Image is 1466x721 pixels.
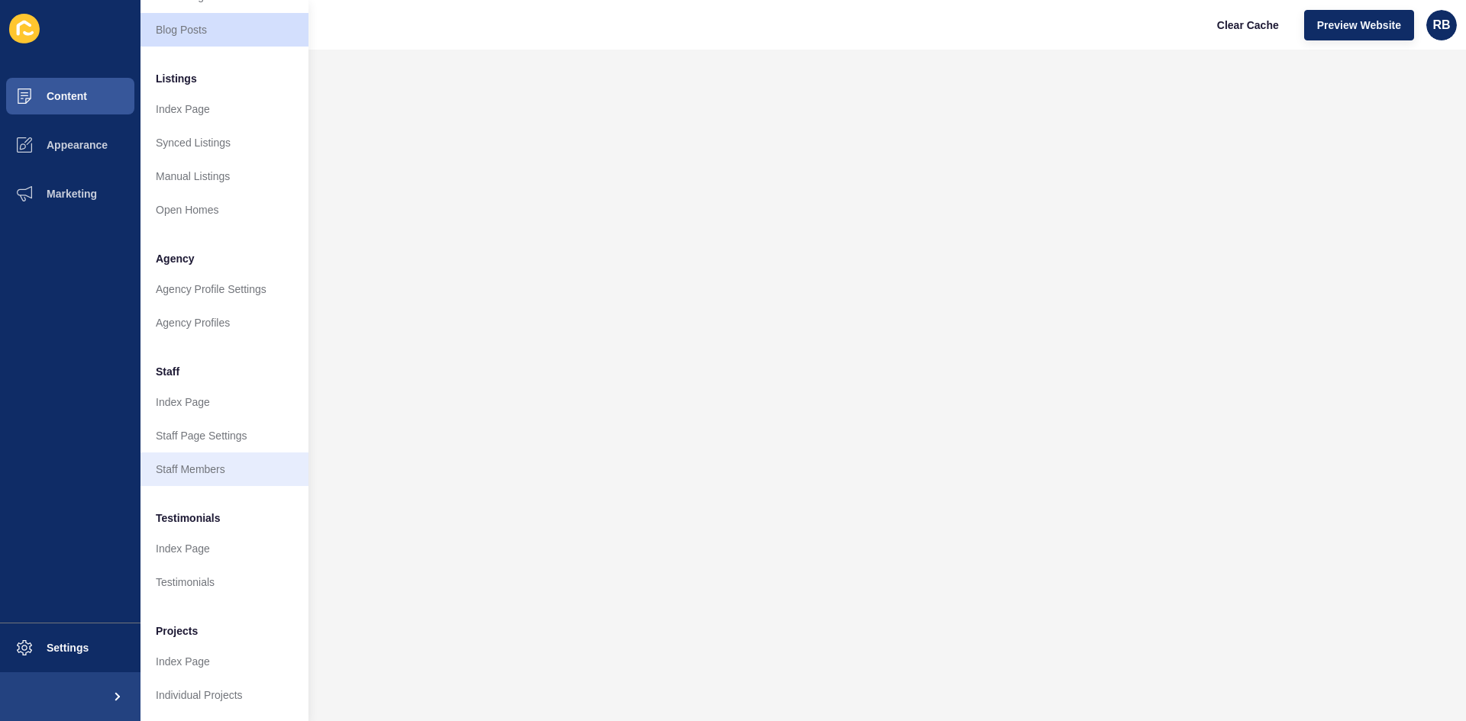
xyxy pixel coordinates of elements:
[1304,10,1414,40] button: Preview Website
[140,92,308,126] a: Index Page
[140,645,308,678] a: Index Page
[156,364,179,379] span: Staff
[1217,18,1279,33] span: Clear Cache
[140,306,308,340] a: Agency Profiles
[1432,18,1450,33] span: RB
[140,13,308,47] a: Blog Posts
[1204,10,1292,40] button: Clear Cache
[140,532,308,565] a: Index Page
[140,385,308,419] a: Index Page
[156,251,195,266] span: Agency
[140,678,308,712] a: Individual Projects
[156,623,198,639] span: Projects
[140,193,308,227] a: Open Homes
[140,126,308,159] a: Synced Listings
[156,71,197,86] span: Listings
[140,565,308,599] a: Testimonials
[140,159,308,193] a: Manual Listings
[1317,18,1401,33] span: Preview Website
[140,452,308,486] a: Staff Members
[140,272,308,306] a: Agency Profile Settings
[140,419,308,452] a: Staff Page Settings
[156,510,221,526] span: Testimonials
